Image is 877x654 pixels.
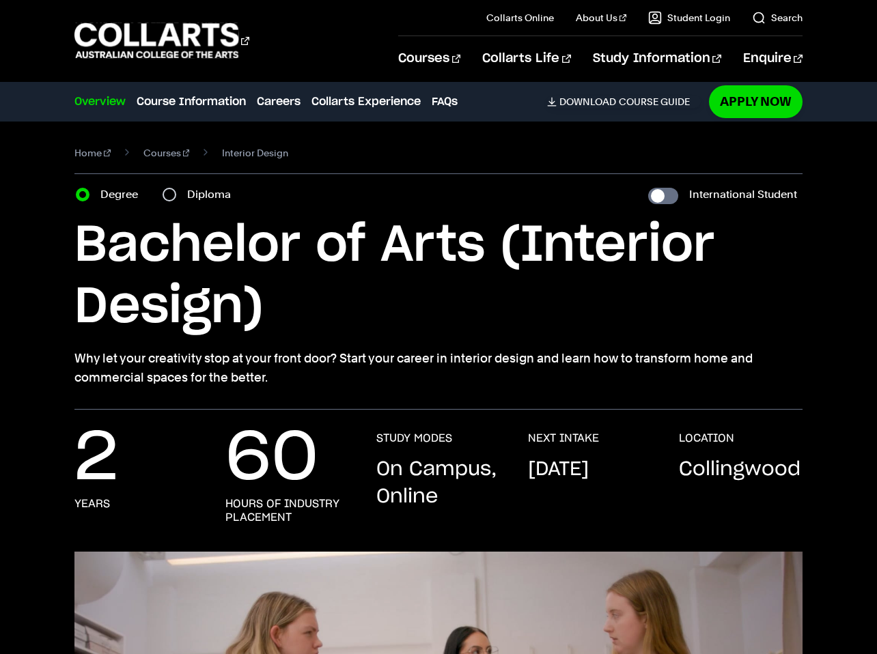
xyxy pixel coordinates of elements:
a: Collarts Online [486,11,554,25]
a: Apply Now [709,85,803,117]
label: Diploma [187,185,239,204]
p: 60 [225,431,318,486]
a: Overview [74,94,126,110]
p: On Campus, Online [376,456,500,511]
a: Collarts Life [482,36,570,81]
a: Careers [257,94,301,110]
a: Enquire [743,36,803,81]
a: Home [74,143,111,162]
a: Courses [143,143,190,162]
a: About Us [576,11,626,25]
p: Collingwood [679,456,801,483]
p: Why let your creativity stop at your front door? Start your career in interior design and learn h... [74,349,803,387]
h3: hours of industry placement [225,497,349,524]
h3: years [74,497,110,511]
a: DownloadCourse Guide [547,96,701,108]
p: 2 [74,431,118,486]
a: Search [752,11,803,25]
span: Interior Design [222,143,288,162]
div: Go to homepage [74,21,249,60]
h3: LOCATION [679,431,734,445]
span: Download [559,96,616,108]
h3: NEXT INTAKE [528,431,599,445]
label: International Student [689,185,797,204]
a: Student Login [648,11,730,25]
h1: Bachelor of Arts (Interior Design) [74,215,803,338]
h3: STUDY MODES [376,431,452,445]
a: Collarts Experience [311,94,421,110]
a: Study Information [593,36,721,81]
a: FAQs [432,94,458,110]
label: Degree [100,185,146,204]
a: Course Information [137,94,246,110]
a: Courses [398,36,460,81]
p: [DATE] [528,456,589,483]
